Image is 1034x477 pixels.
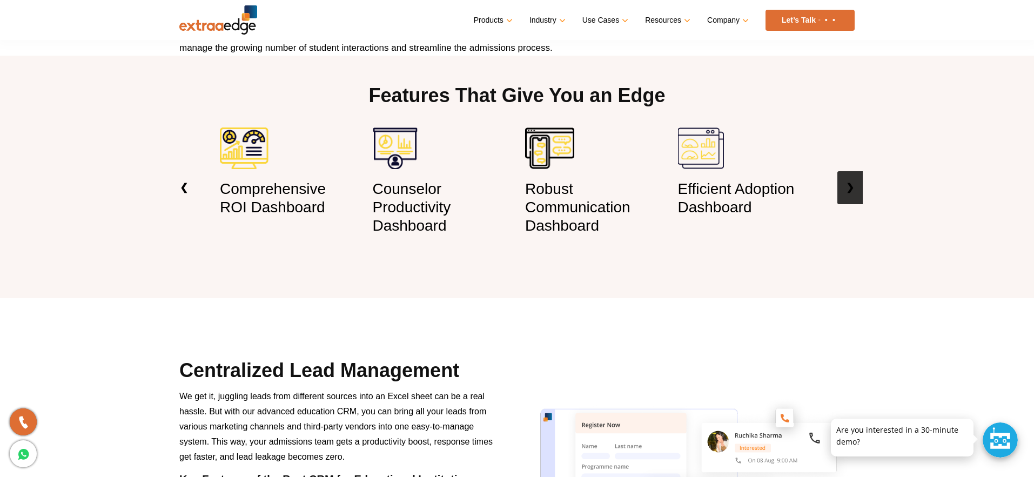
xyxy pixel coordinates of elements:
h3: Counselor Productivity Dashboard [373,180,509,234]
span: We get it, juggling leads from different sources into an Excel sheet can be a real hassle. But wi... [179,392,493,461]
a: ❯ [837,171,863,204]
h2: Centralized Lead Management [179,358,495,389]
a: Products [474,12,511,28]
h3: Robust Communication Dashboard [525,180,662,234]
a: Industry [529,12,563,28]
img: efficient adoption dashboard [678,127,724,169]
a: Use Cases [582,12,626,28]
a: Resources [645,12,688,28]
h3: Comprehensive ROI Dashboard [220,180,357,216]
img: communication dashboard [525,127,574,169]
h3: Efficient Adoption Dashboard [678,180,815,216]
div: Chat [983,422,1018,458]
img: counsellor productivity dashboard [373,127,418,169]
a: Let’s Talk [766,10,855,31]
img: ROI dashboard [220,127,268,169]
h2: Features That Give You an Edge [212,83,822,127]
a: Company [707,12,747,28]
a: ❮ [171,171,197,204]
